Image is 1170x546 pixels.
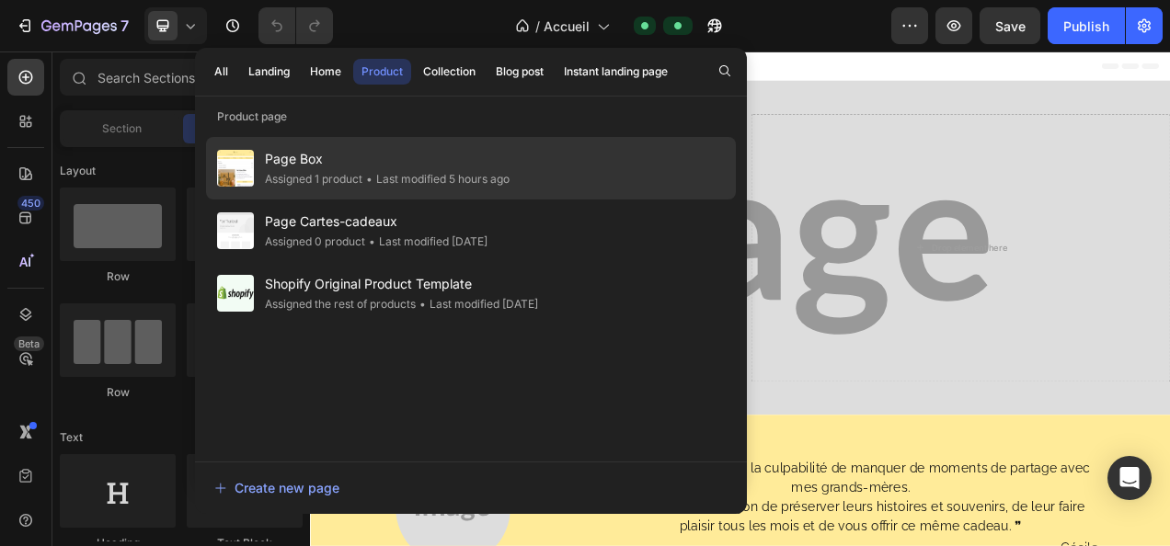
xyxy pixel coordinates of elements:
[60,59,303,96] input: Search Sections & Elements
[535,17,540,36] span: /
[995,18,1026,34] span: Save
[1063,17,1109,36] div: Publish
[154,357,385,402] button: <p><span style="color:#FFFFFF;"><strong>J’offre</strong></span></p>
[246,370,293,389] strong: J’offre
[14,336,44,351] div: Beta
[416,295,538,313] div: Last modified [DATE]
[240,59,298,85] button: Landing
[797,245,895,259] div: Drop element here
[258,7,333,44] div: Undo/Redo
[120,15,129,37] p: 7
[17,196,44,210] div: 450
[248,63,290,80] div: Landing
[496,63,544,80] div: Blog post
[487,59,552,85] button: Blog post
[415,59,484,85] button: Collection
[353,59,411,85] button: Product
[310,63,341,80] div: Home
[366,172,373,186] span: •
[187,268,303,285] div: Row
[365,233,487,251] div: Last modified [DATE]
[369,234,375,248] span: •
[1107,456,1152,500] div: Open Intercom Messenger
[166,310,373,329] strong: Essayer sans engagement
[265,210,487,233] span: Page Cartes-cadeaux
[423,63,476,80] div: Collection
[564,63,668,80] div: Instant landing page
[302,59,350,85] button: Home
[60,429,83,446] span: Text
[151,297,387,342] button: <p><span style="color:#0F0F0F;"><strong>Essayer sans engagement</strong></span></p>
[60,384,176,401] div: Row
[544,17,590,36] span: Accueil
[187,384,303,401] div: Row
[60,163,96,179] span: Layout
[60,268,176,285] div: Row
[1048,7,1125,44] button: Publish
[980,7,1040,44] button: Save
[556,59,676,85] button: Instant landing page
[214,63,228,80] div: All
[265,170,362,188] div: Assigned 1 product
[102,120,142,137] span: Section
[265,295,416,313] div: Assigned the rest of products
[65,186,474,266] span: Chaque mois, un livret mémoire et des attentions gourmandes & bien-être pour créer du lien et réc...
[265,233,365,251] div: Assigned 0 product
[213,470,728,506] button: Create new page
[361,63,403,80] div: Product
[265,273,538,295] span: Shopify Original Product Template
[419,297,426,311] span: •
[60,103,478,156] strong: La box pensée pour vos proches de + 70 ans
[7,7,137,44] button: 7
[195,108,747,126] p: Product page
[206,59,236,85] button: All
[214,478,339,497] div: Create new page
[265,148,510,170] span: Page Box
[362,170,510,188] div: Last modified 5 hours ago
